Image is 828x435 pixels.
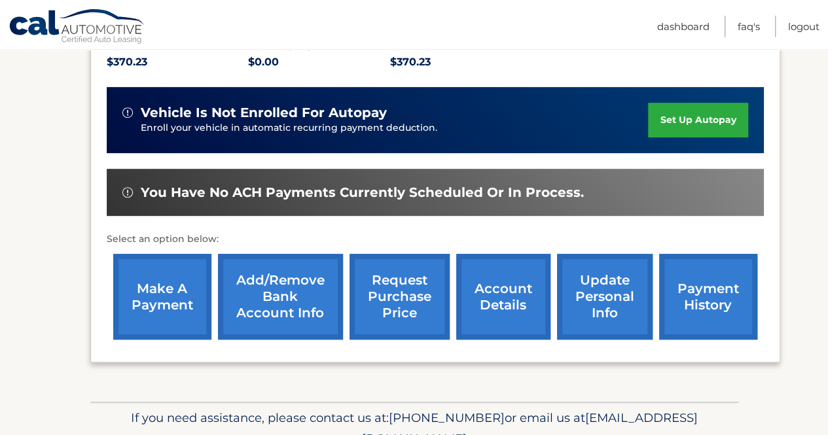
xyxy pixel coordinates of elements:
[657,16,710,37] a: Dashboard
[218,254,343,339] a: Add/Remove bank account info
[141,105,387,121] span: vehicle is not enrolled for autopay
[659,254,757,339] a: payment history
[390,53,532,71] p: $370.23
[113,254,211,339] a: make a payment
[788,16,819,37] a: Logout
[557,254,653,339] a: update personal info
[107,53,249,71] p: $370.23
[107,232,764,247] p: Select an option below:
[141,121,649,135] p: Enroll your vehicle in automatic recurring payment deduction.
[456,254,550,339] a: account details
[389,410,505,425] span: [PHONE_NUMBER]
[350,254,450,339] a: request purchase price
[648,103,747,137] a: set up autopay
[122,187,133,198] img: alert-white.svg
[122,107,133,118] img: alert-white.svg
[141,184,584,201] span: You have no ACH payments currently scheduled or in process.
[738,16,760,37] a: FAQ's
[248,53,390,71] p: $0.00
[9,9,146,46] a: Cal Automotive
